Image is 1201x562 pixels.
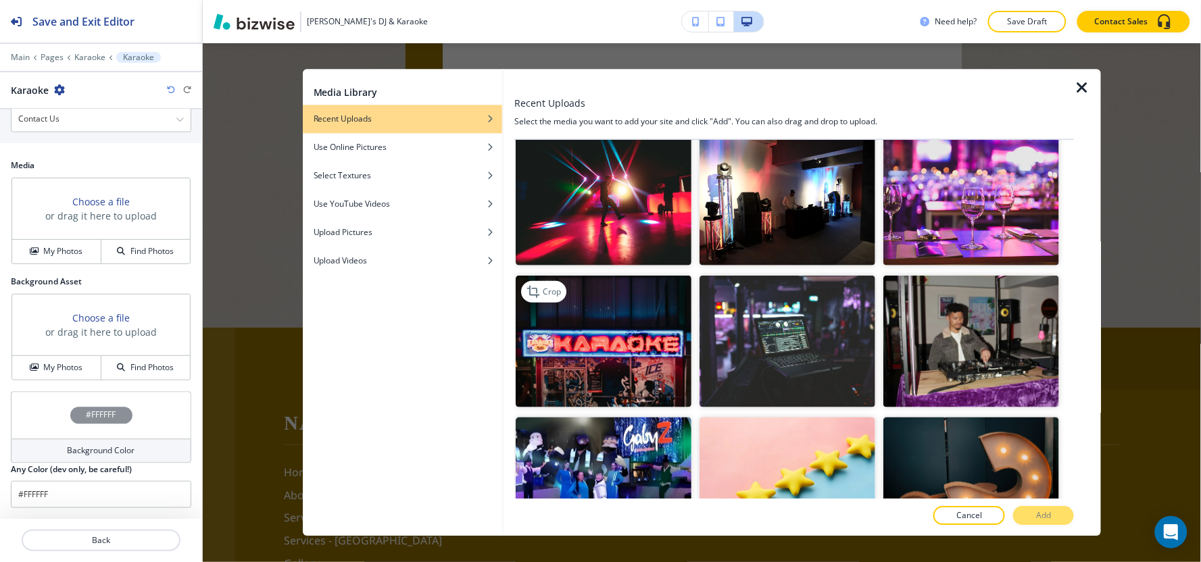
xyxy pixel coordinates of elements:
p: Cancel [956,510,982,522]
input: Manual Input [11,108,176,131]
h4: Background Color [68,445,135,457]
div: Crop [521,280,566,302]
h2: Karaoke [11,83,49,97]
p: Karaoke [123,53,154,62]
h4: #FFFFFF [87,409,116,421]
h4: My Photos [43,245,82,257]
button: Pages [41,53,64,62]
h4: My Photos [43,361,82,374]
h4: Upload Videos [314,255,368,267]
p: Back [23,534,179,546]
div: Choose a fileor drag it here to uploadMy PhotosFind Photos [11,177,191,265]
h2: Media Library [314,85,378,99]
h3: Recent Uploads [514,96,585,110]
h3: [PERSON_NAME]'s DJ & Karaoke [307,16,428,28]
button: Select Textures [303,161,502,190]
button: My Photos [12,356,101,380]
h4: Find Photos [130,245,174,257]
button: Recent Uploads [303,105,502,133]
button: Upload Videos [303,247,502,275]
button: My Photos [12,240,101,263]
button: Cancel [933,507,1005,526]
h4: Upload Pictures [314,226,373,238]
h3: or drag it here to upload [45,325,157,339]
p: Save Draft [1006,16,1049,28]
h4: Use YouTube Videos [314,198,391,210]
h4: Recent Uploads [314,113,372,125]
button: Find Photos [101,356,190,380]
button: Upload Pictures [303,218,502,247]
div: Choose a fileor drag it here to uploadMy PhotosFind Photos [11,293,191,381]
button: Save Draft [988,11,1067,32]
button: [PERSON_NAME]'s DJ & Karaoke [214,11,428,32]
button: Choose a file [72,195,130,209]
h2: Any Color (dev only, be careful!) [11,463,132,476]
h4: Find Photos [130,361,174,374]
h3: Need help? [935,16,977,28]
button: Choose a file [72,311,130,325]
h2: Media [11,159,191,172]
div: Open Intercom Messenger [1155,516,1187,548]
button: Use Online Pictures [303,133,502,161]
button: Contact Sales [1077,11,1190,32]
button: Karaoke [74,53,105,62]
h4: Select the media you want to add your site and click "Add". You can also drag and drop to upload. [514,116,1074,128]
h2: Background Asset [11,276,191,288]
p: Crop [543,285,561,297]
button: Karaoke [116,52,161,63]
h2: Save and Exit Editor [32,14,134,30]
h4: Select Textures [314,170,372,182]
h4: Use Online Pictures [314,141,387,153]
h3: or drag it here to upload [45,209,157,223]
p: Contact Sales [1095,16,1148,28]
button: Use YouTube Videos [303,190,502,218]
button: Find Photos [101,240,190,263]
img: Bizwise Logo [214,14,295,30]
button: Back [22,530,180,551]
button: Main [11,53,30,62]
button: #FFFFFFBackground Color [11,392,191,463]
